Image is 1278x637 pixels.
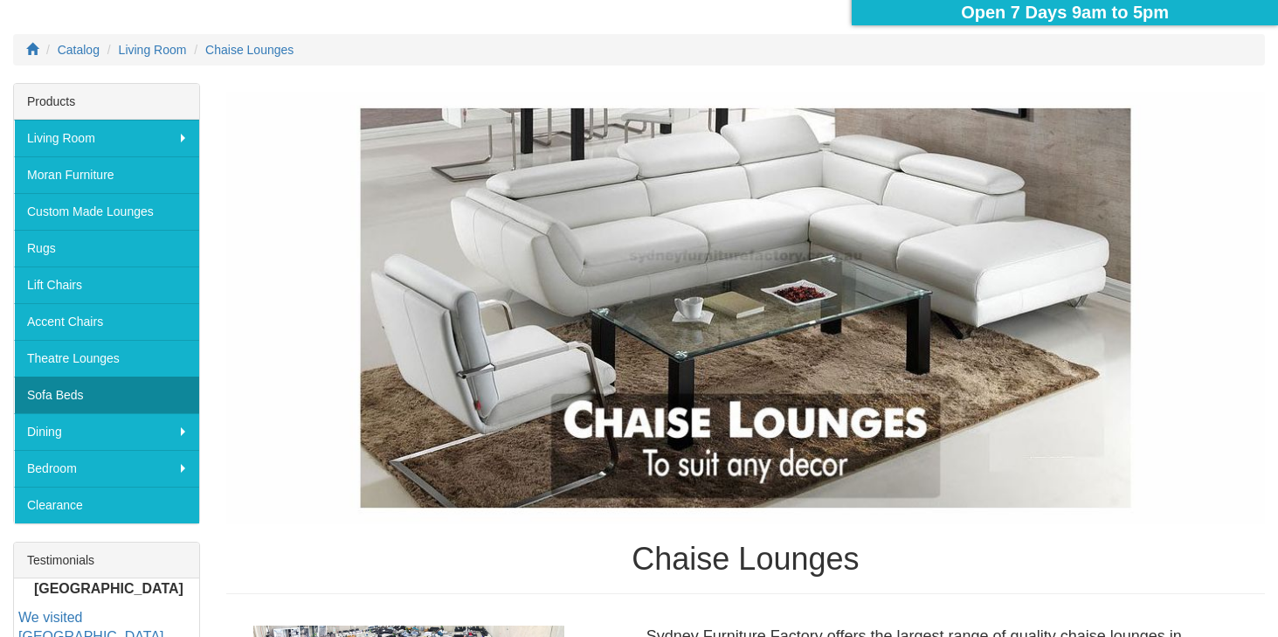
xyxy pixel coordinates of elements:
a: Clearance [14,487,199,523]
img: Chaise Lounges [226,92,1265,524]
a: Living Room [119,43,187,57]
a: Accent Chairs [14,303,199,340]
a: Custom Made Lounges [14,193,199,230]
div: Products [14,84,199,120]
a: Bedroom [14,450,199,487]
a: Moran Furniture [14,156,199,193]
h1: Chaise Lounges [226,542,1265,577]
a: Dining [14,413,199,450]
a: Living Room [14,120,199,156]
a: Catalog [58,43,100,57]
a: Lift Chairs [14,267,199,303]
div: Testimonials [14,543,199,578]
b: Excellent Service from [GEOGRAPHIC_DATA] [34,561,184,596]
a: Rugs [14,230,199,267]
a: Chaise Lounges [205,43,294,57]
a: Sofa Beds [14,377,199,413]
a: Theatre Lounges [14,340,199,377]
